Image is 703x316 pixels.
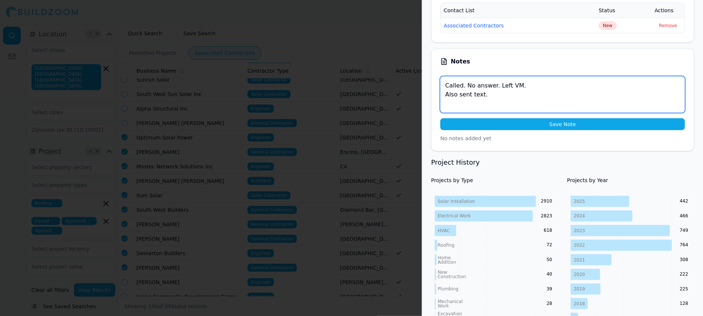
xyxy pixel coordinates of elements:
[438,243,454,248] tspan: Roofing
[651,3,684,18] th: Actions
[574,243,585,248] tspan: 2022
[567,177,694,184] h4: Projects by Year
[438,199,475,204] tspan: Solar Installation
[574,199,585,204] tspan: 2025
[547,257,552,262] text: 50
[574,213,585,218] tspan: 2024
[599,22,617,30] button: New
[680,242,688,247] text: 764
[680,271,688,277] text: 222
[547,286,552,291] text: 39
[431,157,694,168] h3: Project History
[438,303,449,309] tspan: Work
[596,3,652,18] th: Status
[574,228,585,233] tspan: 2023
[547,271,552,277] text: 40
[438,255,451,260] tspan: Home
[680,213,688,218] text: 466
[438,286,458,292] tspan: Plumbing
[441,3,596,18] th: Contact List
[440,135,685,142] p: No notes added yet
[547,242,552,247] text: 72
[680,257,688,262] text: 308
[438,228,450,233] tspan: HVAC
[574,286,585,292] tspan: 2019
[574,301,585,306] tspan: 2018
[438,270,447,275] tspan: New
[444,22,504,29] button: Associated Contractors
[541,213,553,218] text: 2823
[438,213,471,218] tspan: Electrical Work
[680,198,688,204] text: 442
[431,177,558,184] h4: Projects by Type
[574,257,585,262] tspan: 2021
[438,274,466,279] tspan: Construction
[544,228,552,233] text: 618
[440,76,685,113] textarea: Called. No answer. Left VM. Also sent text.
[599,22,617,30] span: Click to update status
[574,272,585,277] tspan: 2020
[547,301,552,306] text: 28
[438,259,456,264] tspan: Addition
[438,299,463,304] tspan: Mechanical
[440,118,685,130] button: Save Note
[541,198,553,204] text: 2910
[680,228,688,233] text: 749
[440,58,685,65] div: Notes
[680,301,688,306] text: 128
[654,21,682,30] button: Remove
[680,286,688,291] text: 225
